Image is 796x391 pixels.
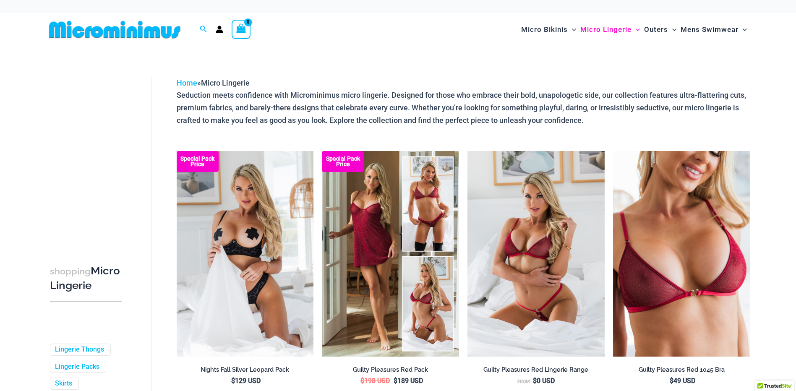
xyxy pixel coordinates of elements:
span: $ [394,377,397,385]
h2: Guilty Pleasures Red Lingerie Range [467,366,605,374]
span: Menu Toggle [668,19,676,40]
bdi: 49 USD [670,377,695,385]
a: Home [177,78,197,87]
a: Lingerie Packs [55,362,99,371]
img: Nights Fall Silver Leopard 1036 Bra 6046 Thong 09v2 [177,151,314,357]
span: Micro Bikinis [521,19,568,40]
iframe: TrustedSite Certified [50,70,125,238]
span: Micro Lingerie [580,19,632,40]
span: Menu Toggle [632,19,640,40]
a: Mens SwimwearMenu ToggleMenu Toggle [679,17,749,42]
b: Special Pack Price [177,156,219,167]
a: Lingerie Thongs [55,345,104,354]
span: Menu Toggle [739,19,747,40]
a: Guilty Pleasures Red 1045 Bra 689 Micro 05Guilty Pleasures Red 1045 Bra 689 Micro 06Guilty Pleasu... [467,151,605,357]
span: $ [360,377,364,385]
bdi: 0 USD [533,377,555,385]
h3: Micro Lingerie [50,264,122,293]
a: OutersMenu ToggleMenu Toggle [642,17,679,42]
span: From: [517,379,531,384]
bdi: 189 USD [394,377,423,385]
a: Guilty Pleasures Red 1045 Bra [613,366,750,377]
bdi: 129 USD [231,377,261,385]
img: Guilty Pleasures Red 1045 Bra 689 Micro 05 [467,151,605,357]
a: Guilty Pleasures Red Collection Pack F Guilty Pleasures Red Collection Pack BGuilty Pleasures Red... [322,151,459,357]
a: Guilty Pleasures Red Pack [322,366,459,377]
bdi: 198 USD [360,377,390,385]
a: Guilty Pleasures Red Lingerie Range [467,366,605,377]
h2: Nights Fall Silver Leopard Pack [177,366,314,374]
h2: Guilty Pleasures Red Pack [322,366,459,374]
span: shopping [50,266,91,276]
span: $ [231,377,235,385]
a: Search icon link [200,24,207,35]
span: Menu Toggle [568,19,576,40]
p: Seduction meets confidence with Microminimus micro lingerie. Designed for those who embrace their... [177,89,750,126]
a: Nights Fall Silver Leopard 1036 Bra 6046 Thong 09v2 Nights Fall Silver Leopard 1036 Bra 6046 Thon... [177,151,314,357]
img: Guilty Pleasures Red Collection Pack F [322,151,459,357]
a: Nights Fall Silver Leopard Pack [177,366,314,377]
b: Special Pack Price [322,156,364,167]
a: Micro LingerieMenu ToggleMenu Toggle [578,17,642,42]
h2: Guilty Pleasures Red 1045 Bra [613,366,750,374]
span: Mens Swimwear [681,19,739,40]
a: Skirts [55,379,72,388]
a: Micro BikinisMenu ToggleMenu Toggle [519,17,578,42]
span: Micro Lingerie [201,78,250,87]
img: Guilty Pleasures Red 1045 Bra 01 [613,151,750,357]
img: MM SHOP LOGO FLAT [46,20,184,39]
span: Outers [644,19,668,40]
span: $ [670,377,673,385]
span: $ [533,377,537,385]
a: View Shopping Cart, empty [232,20,251,39]
nav: Site Navigation [518,16,751,44]
span: » [177,78,250,87]
a: Guilty Pleasures Red 1045 Bra 01Guilty Pleasures Red 1045 Bra 02Guilty Pleasures Red 1045 Bra 02 [613,151,750,357]
a: Account icon link [216,26,223,33]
